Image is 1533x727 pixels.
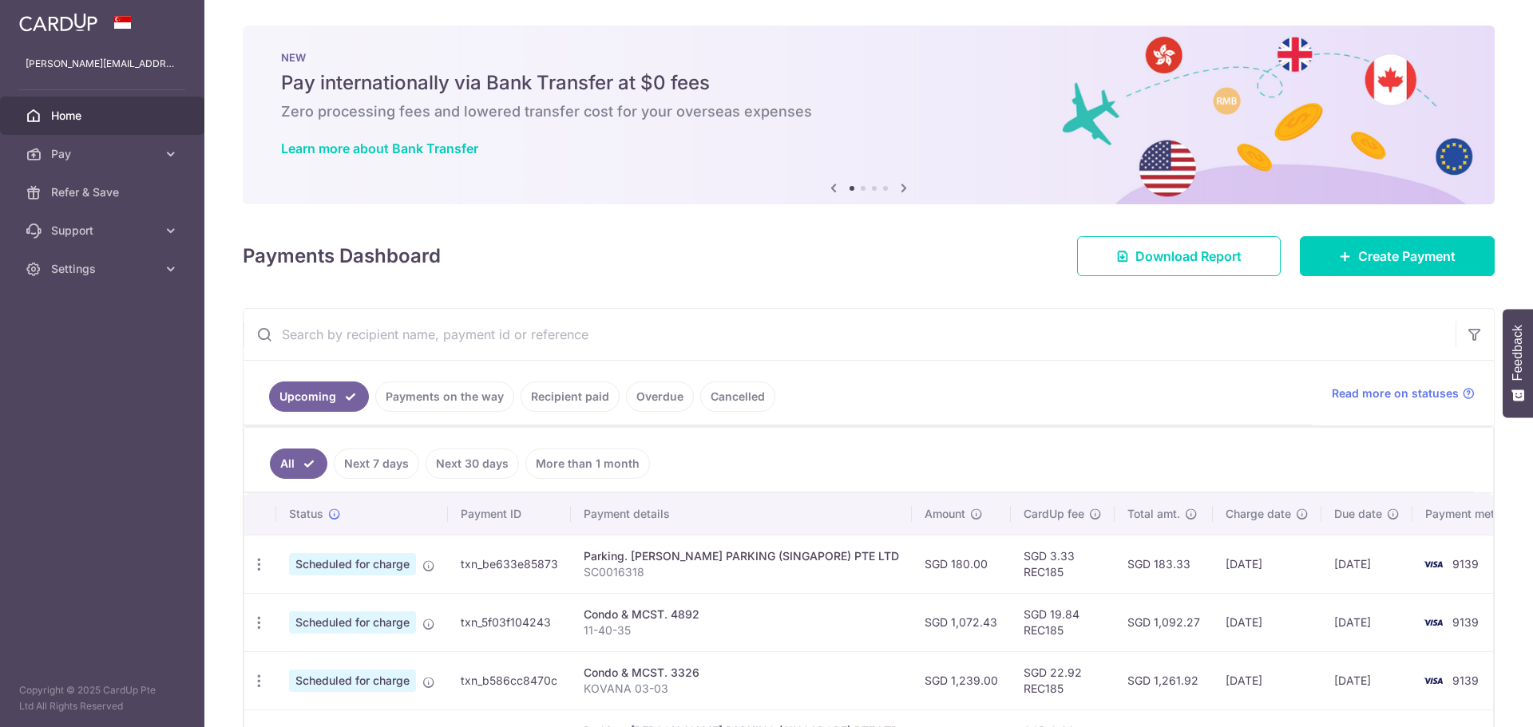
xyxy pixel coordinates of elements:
[1321,593,1412,651] td: [DATE]
[51,184,156,200] span: Refer & Save
[1115,651,1213,709] td: SGD 1,261.92
[426,448,519,479] a: Next 30 days
[51,261,156,277] span: Settings
[448,651,571,709] td: txn_b586cc8470c
[1503,309,1533,417] button: Feedback - Show survey
[289,506,323,522] span: Status
[584,606,899,622] div: Condo & MCST. 4892
[1127,506,1180,522] span: Total amt.
[1358,247,1456,266] span: Create Payment
[289,670,416,692] span: Scheduled for charge
[1213,651,1321,709] td: [DATE]
[1321,535,1412,593] td: [DATE]
[525,448,650,479] a: More than 1 month
[1300,236,1495,276] a: Create Payment
[584,622,899,638] p: 11-40-35
[1213,535,1321,593] td: [DATE]
[289,611,416,634] span: Scheduled for charge
[584,665,899,681] div: Condo & MCST. 3326
[1011,651,1115,709] td: SGD 22.92 REC185
[1321,651,1412,709] td: [DATE]
[281,70,1456,96] h5: Pay internationally via Bank Transfer at $0 fees
[1077,236,1281,276] a: Download Report
[584,564,899,580] p: SC0016318
[1011,535,1115,593] td: SGD 3.33 REC185
[1011,593,1115,651] td: SGD 19.84 REC185
[700,381,775,412] a: Cancelled
[1115,535,1213,593] td: SGD 183.33
[1334,506,1382,522] span: Due date
[1452,674,1479,687] span: 9139
[521,381,620,412] a: Recipient paid
[281,102,1456,121] h6: Zero processing fees and lowered transfer cost for your overseas expenses
[1417,555,1449,574] img: Bank Card
[289,553,416,575] span: Scheduled for charge
[281,51,1456,64] p: NEW
[244,309,1456,360] input: Search by recipient name, payment id or reference
[51,223,156,239] span: Support
[912,593,1011,651] td: SGD 1,072.43
[51,146,156,162] span: Pay
[626,381,694,412] a: Overdue
[584,548,899,564] div: Parking. [PERSON_NAME] PARKING (SINGAPORE) PTE LTD
[334,448,419,479] a: Next 7 days
[1024,506,1084,522] span: CardUp fee
[912,535,1011,593] td: SGD 180.00
[243,26,1495,204] img: Bank transfer banner
[19,13,97,32] img: CardUp
[1332,385,1459,401] span: Read more on statuses
[912,651,1011,709] td: SGD 1,239.00
[1332,385,1475,401] a: Read more on statuses
[1226,506,1291,522] span: Charge date
[571,493,912,535] th: Payment details
[1511,325,1525,381] span: Feedback
[281,140,478,156] a: Learn more about Bank Transfer
[1452,615,1479,629] span: 9139
[925,506,965,522] span: Amount
[448,493,571,535] th: Payment ID
[448,535,571,593] td: txn_be633e85873
[1135,247,1242,266] span: Download Report
[1417,671,1449,690] img: Bank Card
[448,593,571,651] td: txn_5f03f104243
[51,108,156,124] span: Home
[1452,557,1479,571] span: 9139
[243,242,441,271] h4: Payments Dashboard
[1417,613,1449,632] img: Bank Card
[26,56,179,72] p: [PERSON_NAME][EMAIL_ADDRESS][DOMAIN_NAME]
[269,381,369,412] a: Upcoming
[1213,593,1321,651] td: [DATE]
[375,381,514,412] a: Payments on the way
[584,681,899,697] p: KOVANA 03-03
[270,448,327,479] a: All
[1115,593,1213,651] td: SGD 1,092.27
